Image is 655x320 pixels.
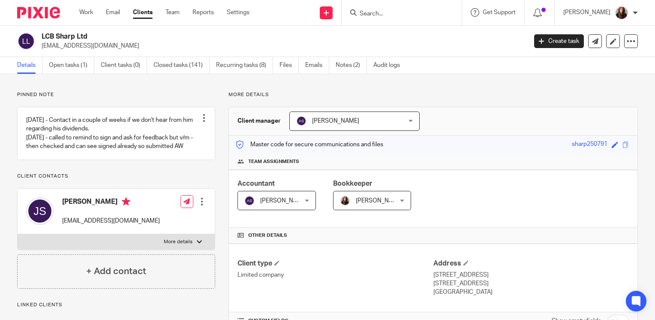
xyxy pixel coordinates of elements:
[260,198,307,204] span: [PERSON_NAME]
[49,57,94,74] a: Open tasks (1)
[279,57,299,74] a: Files
[296,116,306,126] img: svg%3E
[122,197,130,206] i: Primary
[235,140,383,149] p: Master code for secure communications and files
[17,91,215,98] p: Pinned note
[17,57,42,74] a: Details
[305,57,329,74] a: Emails
[336,57,367,74] a: Notes (2)
[165,8,180,17] a: Team
[433,288,629,296] p: [GEOGRAPHIC_DATA]
[17,7,60,18] img: Pixie
[433,259,629,268] h4: Address
[133,8,153,17] a: Clients
[26,197,54,225] img: svg%3E
[17,173,215,180] p: Client contacts
[42,42,521,50] p: [EMAIL_ADDRESS][DOMAIN_NAME]
[237,271,433,279] p: Limited company
[615,6,628,20] img: IMG_0011.jpg
[534,34,584,48] a: Create task
[340,196,350,206] img: IMG_0011.jpg
[79,8,93,17] a: Work
[17,302,215,308] p: Linked clients
[17,32,35,50] img: svg%3E
[216,57,273,74] a: Recurring tasks (8)
[359,10,436,18] input: Search
[356,198,403,204] span: [PERSON_NAME]
[86,265,146,278] h4: + Add contact
[373,57,406,74] a: Audit logs
[563,8,610,17] p: [PERSON_NAME]
[153,57,210,74] a: Closed tasks (141)
[227,8,249,17] a: Settings
[106,8,120,17] a: Email
[237,117,281,125] h3: Client manager
[333,180,373,187] span: Bookkeeper
[433,271,629,279] p: [STREET_ADDRESS]
[312,118,359,124] span: [PERSON_NAME]
[483,9,516,15] span: Get Support
[164,238,192,245] p: More details
[237,259,433,268] h4: Client type
[237,180,275,187] span: Accountant
[244,196,255,206] img: svg%3E
[228,91,638,98] p: More details
[192,8,214,17] a: Reports
[572,140,607,150] div: sharp250791
[42,32,425,41] h2: LCB Sharp Ltd
[433,279,629,288] p: [STREET_ADDRESS]
[62,197,160,208] h4: [PERSON_NAME]
[248,158,299,165] span: Team assignments
[248,232,287,239] span: Other details
[101,57,147,74] a: Client tasks (0)
[62,217,160,225] p: [EMAIL_ADDRESS][DOMAIN_NAME]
